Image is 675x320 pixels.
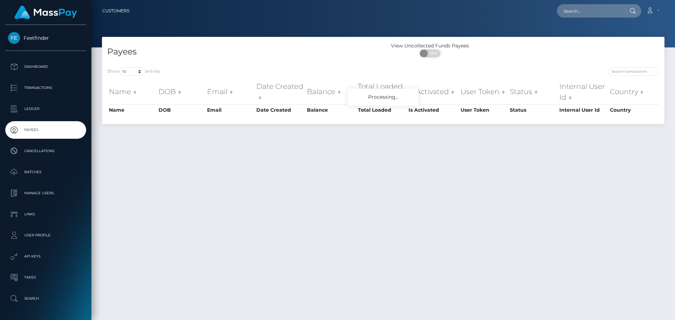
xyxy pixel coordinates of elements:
h4: Payees [107,46,378,58]
span: Feetfinder [5,35,86,41]
th: Country [608,79,659,104]
th: Is Activated [407,104,459,116]
th: Date Created [255,79,306,104]
th: Balance [305,79,356,104]
a: Dashboard [5,58,86,76]
p: Manage Users [8,188,83,198]
a: Batches [5,163,86,181]
p: Dashboard [8,61,83,72]
p: Transactions [8,83,83,93]
th: Country [608,104,659,116]
label: Show entries [107,67,160,76]
a: Ledger [5,100,86,118]
th: Date Created [255,104,306,116]
th: DOB [157,79,205,104]
a: Taxes [5,269,86,286]
div: Processing... [348,89,418,106]
p: User Profile [8,230,83,241]
a: Payees [5,121,86,139]
p: Links [8,209,83,220]
img: MassPay Logo [14,6,77,19]
select: Showentries [119,67,146,76]
a: API Keys [5,248,86,265]
a: User Profile [5,227,86,244]
th: User Token [459,104,508,116]
th: Is Activated [407,79,459,104]
th: Internal User Id [558,104,608,116]
th: Status [508,104,558,116]
th: Total Loaded [356,79,407,104]
th: Email [205,79,255,104]
p: Ledger [8,104,83,114]
th: DOB [157,104,205,116]
p: API Keys [8,251,83,262]
p: Taxes [8,272,83,283]
input: Search transactions [608,67,659,76]
p: Cancellations [8,146,83,156]
div: View Uncollected Funds Payees [383,42,477,50]
th: Total Loaded [356,104,407,116]
th: Name [107,104,157,116]
th: Balance [305,104,356,116]
p: Payees [8,125,83,135]
th: User Token [459,79,508,104]
input: Search... [557,4,623,18]
span: OFF [424,50,441,57]
a: Cancellations [5,142,86,160]
th: Status [508,79,558,104]
th: Email [205,104,255,116]
p: Search [8,293,83,304]
img: Feetfinder [8,32,20,44]
a: Transactions [5,79,86,97]
th: Internal User Id [558,79,608,104]
p: Batches [8,167,83,177]
a: Links [5,205,86,223]
a: Manage Users [5,184,86,202]
a: Search [5,290,86,307]
th: Name [107,79,157,104]
a: Customers [102,4,129,18]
